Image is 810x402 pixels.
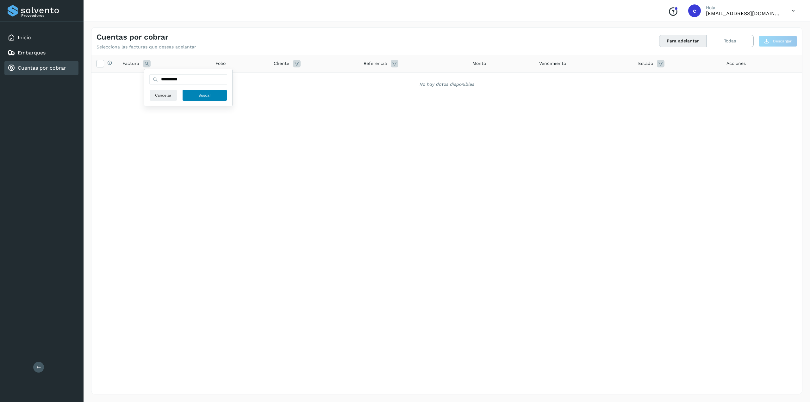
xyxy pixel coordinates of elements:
[706,10,782,16] p: carlosvazqueztgc@gmail.com
[4,31,78,45] div: Inicio
[707,35,753,47] button: Todas
[638,60,653,67] span: Estado
[759,35,797,47] button: Descargar
[274,60,289,67] span: Cliente
[18,50,46,56] a: Embarques
[539,60,566,67] span: Vencimiento
[773,38,792,44] span: Descargar
[4,61,78,75] div: Cuentas por cobrar
[726,60,746,67] span: Acciones
[97,44,196,50] p: Selecciona las facturas que deseas adelantar
[21,13,76,18] p: Proveedores
[472,60,486,67] span: Monto
[706,5,782,10] p: Hola,
[18,35,31,41] a: Inicio
[215,60,226,67] span: Folio
[18,65,66,71] a: Cuentas por cobrar
[100,81,794,88] div: No hay datos disponibles
[364,60,387,67] span: Referencia
[122,60,139,67] span: Factura
[659,35,707,47] button: Para adelantar
[97,33,168,42] h4: Cuentas por cobrar
[4,46,78,60] div: Embarques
